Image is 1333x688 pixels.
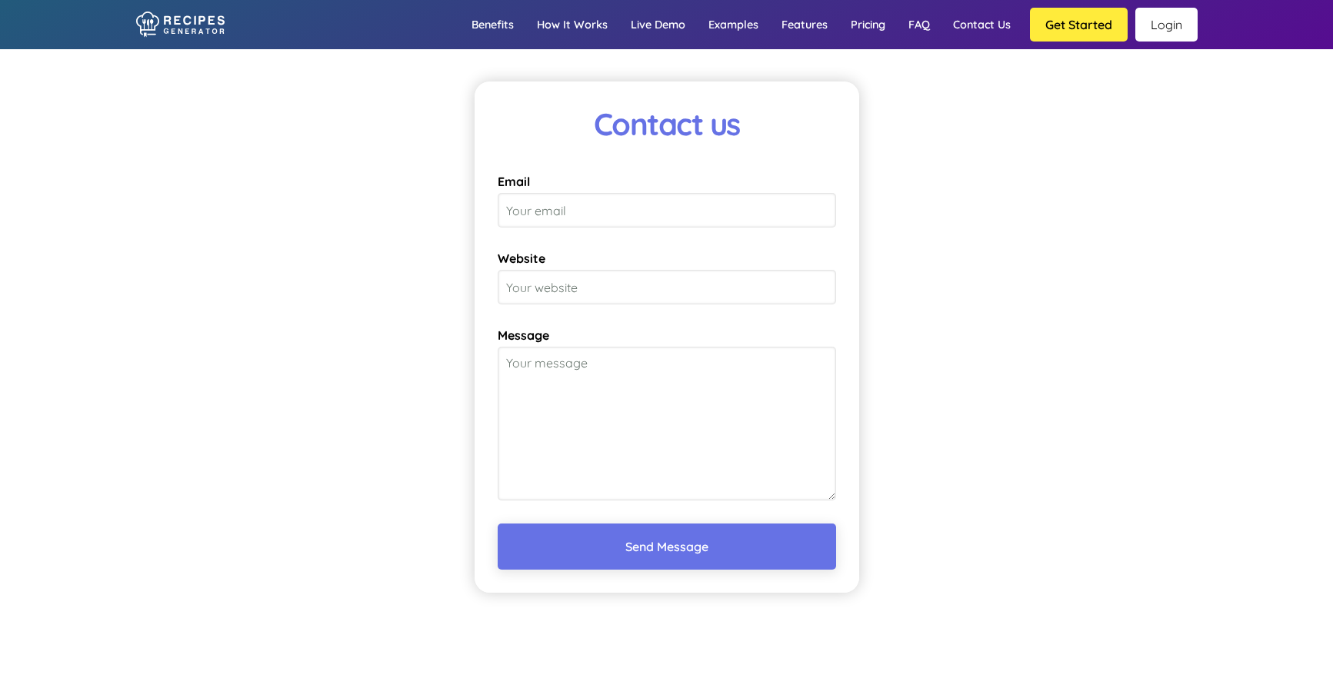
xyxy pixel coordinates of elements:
[839,2,897,47] a: Pricing
[770,2,839,47] a: Features
[619,2,697,47] a: Live demo
[697,2,770,47] a: Examples
[498,105,836,143] h3: Contact us
[941,2,1022,47] a: Contact us
[498,174,836,189] span: Email
[1135,8,1198,42] a: Login
[460,2,525,47] a: Benefits
[498,193,836,228] input: Email
[1030,8,1128,42] button: Get Started
[498,270,836,304] input: Website
[498,523,836,570] button: Send Message
[498,251,836,266] span: Website
[498,347,836,500] textarea: Message
[525,2,619,47] a: How it works
[498,327,836,343] span: Message
[897,2,941,47] a: FAQ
